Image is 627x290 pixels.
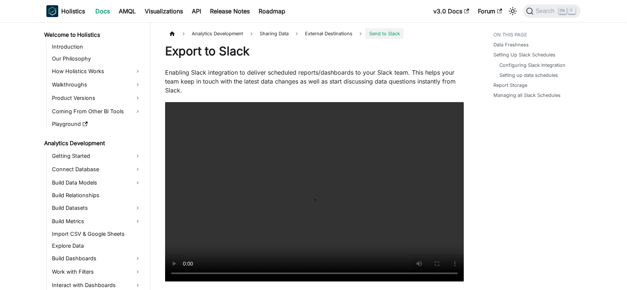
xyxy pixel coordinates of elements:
[50,105,144,117] a: Coming From Other BI Tools
[165,44,464,59] h1: Export to Slack
[50,177,144,189] a: Build Data Models
[493,92,561,99] a: Managing all Slack Schedules
[50,229,144,239] a: Import CSV & Google Sheets
[493,41,529,48] a: Data Freshness
[534,8,559,14] span: Search
[50,119,144,129] a: Playground
[50,252,144,264] a: Build Dashboards
[165,28,464,39] nav: Breadcrumbs
[46,5,58,17] img: Holistics
[165,28,179,39] a: Home page
[50,163,144,175] a: Connect Database
[523,4,581,18] button: Search (Ctrl+K)
[206,5,254,17] a: Release Notes
[50,79,144,91] a: Walkthroughs
[493,51,555,58] a: Setting Up Slack Schedules
[61,7,85,16] b: Holistics
[301,28,356,39] a: External Destinations
[50,241,144,251] a: Explore Data
[114,5,140,17] a: AMQL
[473,5,506,17] a: Forum
[50,190,144,201] a: Build Relationships
[256,28,292,39] span: Sharing Data
[165,68,464,95] p: Enabling Slack integration to deliver scheduled reports/dashboards to your Slack team. This helps...
[188,28,247,39] span: Analytics Development
[254,5,290,17] a: Roadmap
[46,5,85,17] a: HolisticsHolistics
[50,65,144,77] a: How Holistics Works
[568,7,575,14] kbd: K
[50,150,144,162] a: Getting Started
[50,92,144,104] a: Product Versions
[50,53,144,64] a: Our Philosophy
[140,5,187,17] a: Visualizations
[50,215,144,227] a: Build Metrics
[507,5,519,17] button: Switch between dark and light mode (currently light mode)
[499,62,565,69] a: Configuring Slack Integration
[42,138,144,149] a: Analytics Development
[365,28,403,39] span: Send to Slack
[50,202,144,214] a: Build Datasets
[499,72,558,79] a: Setting up data schedules
[91,5,114,17] a: Docs
[187,5,206,17] a: API
[493,82,527,89] a: Report Storage
[42,30,144,40] a: Welcome to Holistics
[165,102,464,281] video: Your browser does not support embedding video, but you can .
[50,42,144,52] a: Introduction
[50,266,144,278] a: Work with Filters
[429,5,473,17] a: v3.0 Docs
[39,22,150,290] nav: Docs sidebar
[305,31,352,36] span: External Destinations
